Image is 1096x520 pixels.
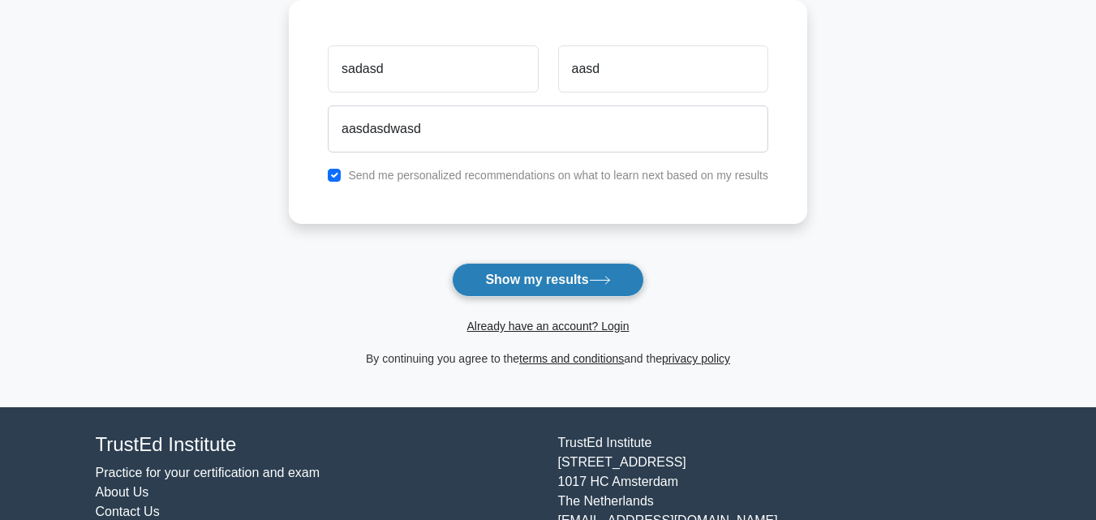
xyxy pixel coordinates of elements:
label: Send me personalized recommendations on what to learn next based on my results [348,169,768,182]
a: About Us [96,485,149,499]
a: privacy policy [662,352,730,365]
button: Show my results [452,263,643,297]
a: terms and conditions [519,352,624,365]
a: Practice for your certification and exam [96,466,320,479]
div: By continuing you agree to the and the [279,349,817,368]
a: Contact Us [96,505,160,518]
input: First name [328,45,538,92]
input: Email [328,105,768,153]
h4: TrustEd Institute [96,433,539,457]
input: Last name [558,45,768,92]
a: Already have an account? Login [466,320,629,333]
